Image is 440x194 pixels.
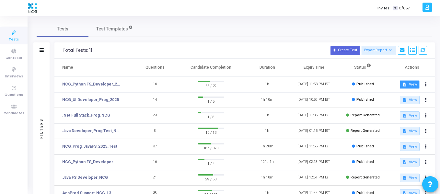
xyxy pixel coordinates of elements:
span: Published [356,144,374,148]
td: 1h [244,123,291,139]
button: View [400,158,420,166]
span: Published [356,160,374,164]
mat-icon: description [402,129,407,133]
mat-icon: description [402,82,407,87]
a: NCG_Prog_JavaFS_2025_Test [62,143,117,149]
td: [DATE] 11:35 PM IST [291,108,337,123]
span: 1 / 5 [198,98,224,104]
span: 1 / 8 [198,113,224,120]
td: 121d 1h [244,154,291,170]
button: Export Report [362,46,396,55]
mat-icon: description [402,176,407,180]
a: NCG_Python FS_Developer [62,159,113,165]
span: Candidates [4,111,24,116]
label: Invites: [377,6,390,11]
td: 1h 20m [244,139,291,154]
button: View [400,174,420,182]
button: View [400,111,420,120]
td: 8 [132,123,178,139]
span: Tests [57,26,68,32]
span: Report Generated [351,113,380,117]
button: View [400,143,420,151]
td: [DATE] 11:55 PM IST [291,139,337,154]
a: Java FS Developer_NCG [62,175,108,180]
th: Duration [244,59,291,77]
span: Questions [5,92,23,98]
div: Total Tests: 11 [63,48,92,53]
span: Tests [9,37,19,42]
span: Contests [6,55,22,61]
td: [DATE] 12:51 PM IST [291,170,337,186]
a: NCG_Python FS_Developer_2025 [62,81,122,87]
span: Report Generated [351,175,380,179]
mat-icon: description [402,160,407,165]
th: Status [337,59,388,77]
th: Expiry Time [291,59,337,77]
td: 21 [132,170,178,186]
td: [DATE] 10:59 PM IST [291,92,337,108]
td: [DATE] 02:18 PM IST [291,154,337,170]
span: Interviews [5,74,23,79]
th: Candidate Completion [178,59,244,77]
mat-icon: description [402,98,407,102]
span: 0/857 [399,6,410,11]
td: 16 [132,154,178,170]
span: 36 / 79 [198,82,224,89]
span: Report Generated [351,129,380,133]
button: View [400,96,420,104]
td: 1h 10m [244,170,291,186]
td: 16 [132,77,178,92]
span: Published [356,97,374,102]
a: NCG_UI Developer_Prog_2025 [62,97,119,103]
span: Published [356,82,374,86]
th: Actions [388,59,435,77]
mat-icon: description [402,113,407,118]
a: Java Developer_Prog Test_NCG [62,128,122,134]
span: 186 / 373 [198,144,224,151]
td: 1h 10m [244,92,291,108]
td: 23 [132,108,178,123]
span: T [393,6,397,11]
td: 37 [132,139,178,154]
th: Questions [132,59,178,77]
td: 1h [244,108,291,123]
button: Create Test [330,46,360,55]
a: .Net Full Stack_Prog_NCG [62,112,110,118]
td: [DATE] 11:53 PM IST [291,77,337,92]
td: 1h [244,77,291,92]
button: View [400,127,420,135]
span: 29 / 50 [198,176,224,182]
td: [DATE] 01:15 PM IST [291,123,337,139]
td: 14 [132,92,178,108]
div: Filters [39,93,44,164]
span: 10 / 13 [198,129,224,135]
span: Test Templates [96,26,128,32]
img: logo [26,2,39,15]
th: Name [54,59,132,77]
mat-icon: description [402,144,407,149]
span: 1 / 4 [198,160,224,166]
button: View [400,80,420,89]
